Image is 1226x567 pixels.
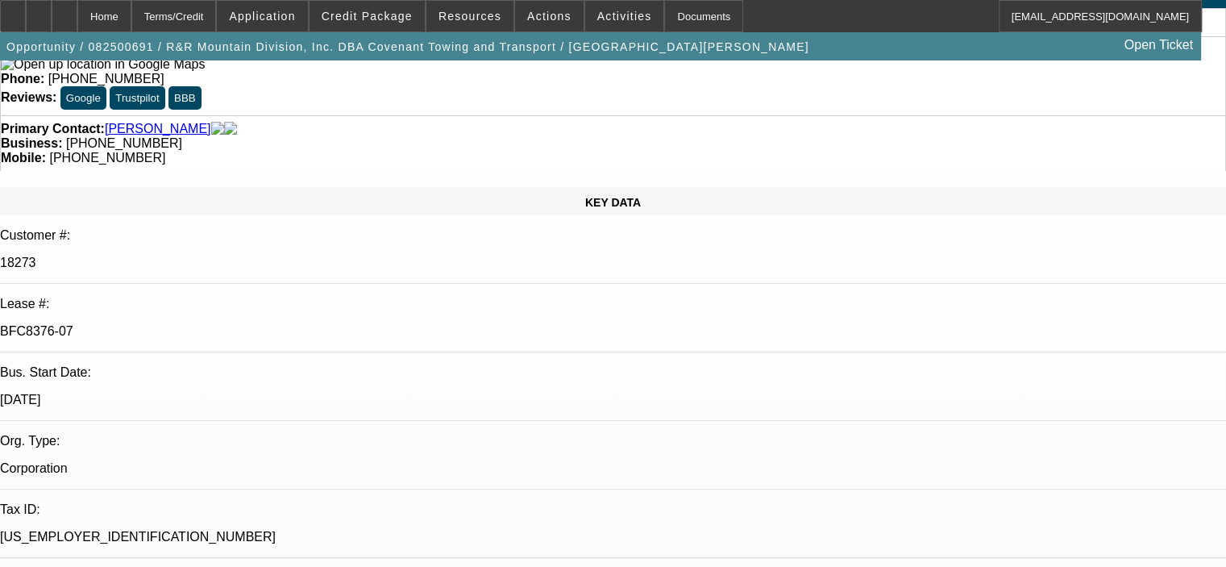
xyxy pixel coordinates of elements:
[322,10,413,23] span: Credit Package
[585,196,641,209] span: KEY DATA
[217,1,307,31] button: Application
[49,151,165,165] span: [PHONE_NUMBER]
[110,86,164,110] button: Trustpilot
[515,1,584,31] button: Actions
[224,122,237,136] img: linkedin-icon.png
[105,122,211,136] a: [PERSON_NAME]
[1118,31,1199,59] a: Open Ticket
[426,1,513,31] button: Resources
[597,10,652,23] span: Activities
[168,86,202,110] button: BBB
[310,1,425,31] button: Credit Package
[585,1,664,31] button: Activities
[1,122,105,136] strong: Primary Contact:
[1,136,62,150] strong: Business:
[60,86,106,110] button: Google
[1,57,205,71] a: View Google Maps
[229,10,295,23] span: Application
[6,40,809,53] span: Opportunity / 082500691 / R&R Mountain Division, Inc. DBA Covenant Towing and Transport / [GEOGRA...
[527,10,571,23] span: Actions
[1,151,46,165] strong: Mobile:
[211,122,224,136] img: facebook-icon.png
[1,90,56,104] strong: Reviews:
[1,72,44,85] strong: Phone:
[48,72,164,85] span: [PHONE_NUMBER]
[438,10,501,23] span: Resources
[66,136,182,150] span: [PHONE_NUMBER]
